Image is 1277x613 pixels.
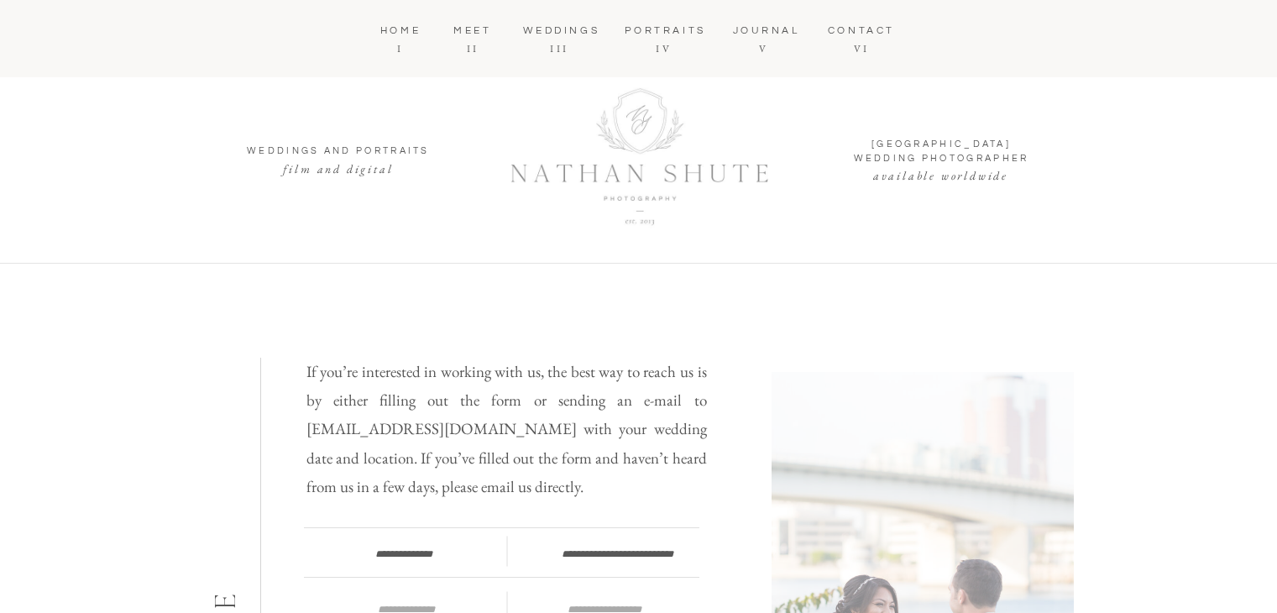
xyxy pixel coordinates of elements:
[462,40,485,54] p: II
[385,40,417,54] p: I
[625,24,704,55] a: PORTRAITS
[745,40,784,54] p: V
[733,24,796,37] a: JOURNAL
[836,40,888,54] p: VI
[452,24,495,37] a: MEET
[536,40,584,54] p: III
[787,138,1096,166] h1: [GEOGRAPHIC_DATA] Wedding Photographer
[306,358,707,477] p: If you’re interested in working with us, the best way to reach us is by either filling out the fo...
[523,24,596,37] a: WEDDINGS
[191,144,486,159] h3: Weddings and Portraits
[824,24,899,37] a: CONTACT
[845,165,1038,179] p: available worldwide
[242,159,435,172] p: film and digital
[379,24,423,37] a: home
